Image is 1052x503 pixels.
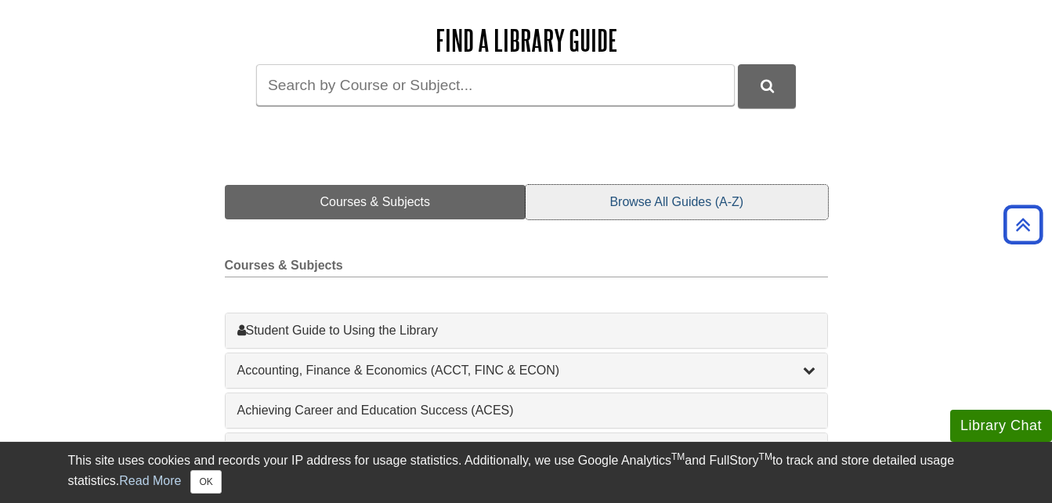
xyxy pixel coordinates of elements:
[998,214,1048,235] a: Back to Top
[526,185,827,219] a: Browse All Guides (A-Z)
[950,410,1052,442] button: Library Chat
[225,259,828,277] h2: Courses & Subjects
[119,474,181,487] a: Read More
[761,79,774,93] i: Search Library Guides
[256,64,735,106] input: Search by Course or Subject...
[225,24,828,56] h2: Find a Library Guide
[759,451,772,462] sup: TM
[68,451,985,494] div: This site uses cookies and records your IP address for usage statistics. Additionally, we use Goo...
[237,321,815,340] a: Student Guide to Using the Library
[237,401,815,420] a: Achieving Career and Education Success (ACES)
[190,470,221,494] button: Close
[671,451,685,462] sup: TM
[738,64,796,107] button: DU Library Guides Search
[237,361,815,380] a: Accounting, Finance & Economics (ACCT, FINC & ECON)
[225,185,526,219] a: Courses & Subjects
